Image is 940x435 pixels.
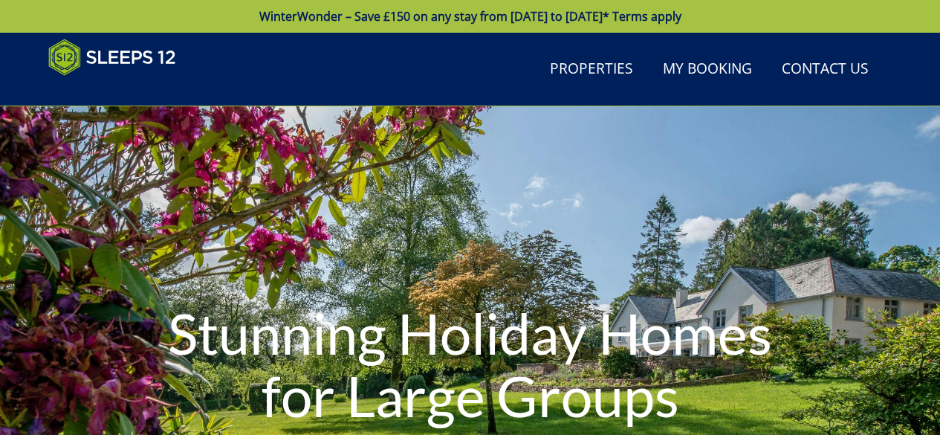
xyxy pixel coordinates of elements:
a: Properties [544,53,639,86]
iframe: Customer reviews powered by Trustpilot [41,85,197,97]
img: Sleeps 12 [48,39,176,76]
a: Contact Us [776,53,875,86]
a: My Booking [657,53,758,86]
